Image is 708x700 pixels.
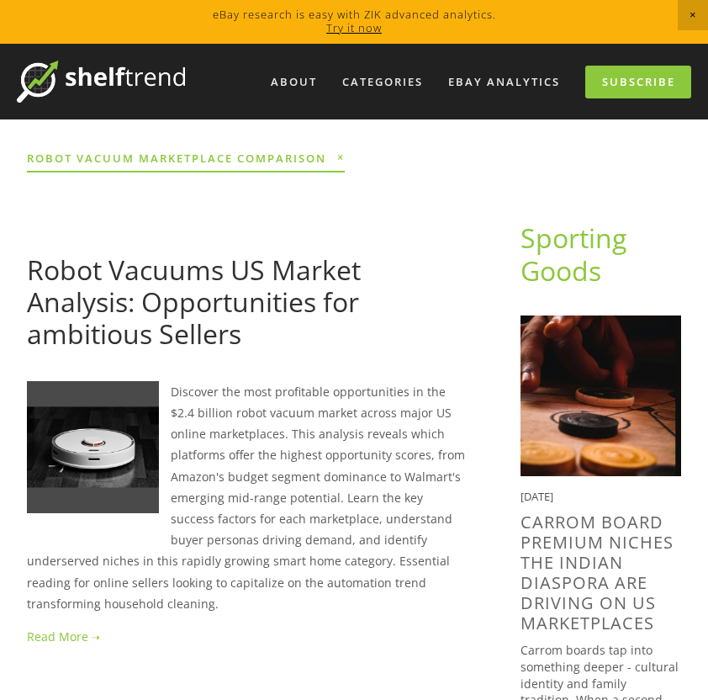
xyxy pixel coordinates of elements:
time: [DATE] [520,489,553,504]
div: Categories [331,68,434,96]
a: robot vacuum marketplace comparison [27,145,345,172]
a: [DATE] [27,225,65,241]
img: Robot Vacuums US Market Analysis: Opportunities for ambitious Sellers [27,381,159,513]
a: Try it now [326,20,382,35]
a: Carrom Board Premium Niches the Indian Diaspora are driving on US Marketplaces [520,511,674,634]
a: Subscribe [585,66,691,98]
a: About [260,68,328,96]
a: Sporting Goods [520,220,633,288]
span: robot vacuum marketplace comparison [27,150,345,165]
a: eBay Analytics [437,68,571,96]
img: ShelfTrend [17,61,185,103]
a: Robot Vacuums US Market Analysis: Opportunities for ambitious Sellers [27,252,361,353]
img: Carrom Board Premium Niches the Indian Diaspora are driving on US Marketplaces [520,316,681,476]
p: Discover the most profitable opportunities in the $2.4 billion robot vacuum market across major U... [27,381,467,614]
